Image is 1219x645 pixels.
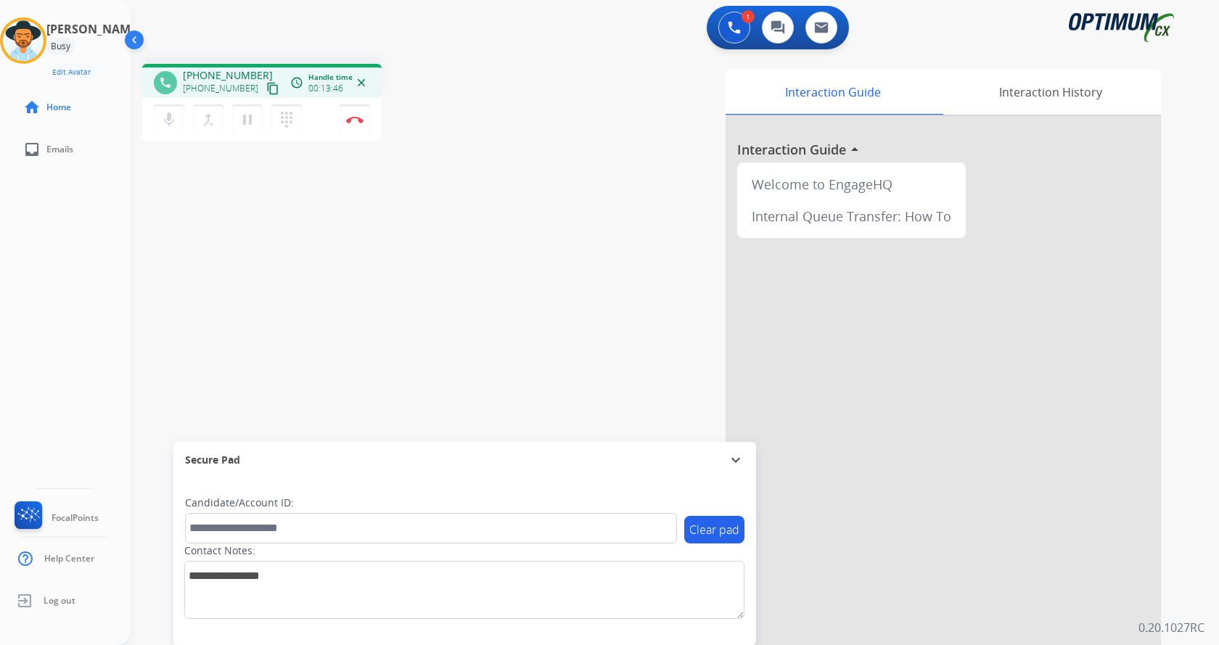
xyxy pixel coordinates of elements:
[355,76,368,89] mat-icon: close
[308,83,343,94] span: 00:13:46
[743,168,960,200] div: Welcome to EngageHQ
[44,595,75,607] span: Log out
[1138,619,1204,636] p: 0.20.1027RC
[46,144,73,155] span: Emails
[3,20,44,61] img: avatar
[290,76,303,89] mat-icon: access_time
[159,76,172,89] mat-icon: phone
[308,72,353,83] span: Handle time
[940,70,1161,115] div: Interaction History
[200,111,217,128] mat-icon: merge_type
[184,543,255,558] label: Contact Notes:
[185,496,294,510] label: Candidate/Account ID:
[46,102,71,113] span: Home
[266,82,279,95] mat-icon: content_copy
[727,451,744,469] mat-icon: expand_more
[23,141,41,158] mat-icon: inbox
[185,453,240,467] span: Secure Pad
[23,99,41,116] mat-icon: home
[742,10,755,23] div: 1
[183,68,273,83] span: [PHONE_NUMBER]
[239,111,256,128] mat-icon: pause
[46,64,97,81] button: Edit Avatar
[46,20,141,38] h3: [PERSON_NAME]
[46,38,75,55] div: Busy
[346,116,364,123] img: control
[52,512,99,524] span: FocalPoints
[12,501,99,535] a: FocalPoints
[160,111,178,128] mat-icon: mic
[183,83,258,94] span: [PHONE_NUMBER]
[726,70,940,115] div: Interaction Guide
[743,200,960,232] div: Internal Queue Transfer: How To
[44,553,94,564] span: Help Center
[684,516,744,543] button: Clear pad
[278,111,295,128] mat-icon: dialpad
